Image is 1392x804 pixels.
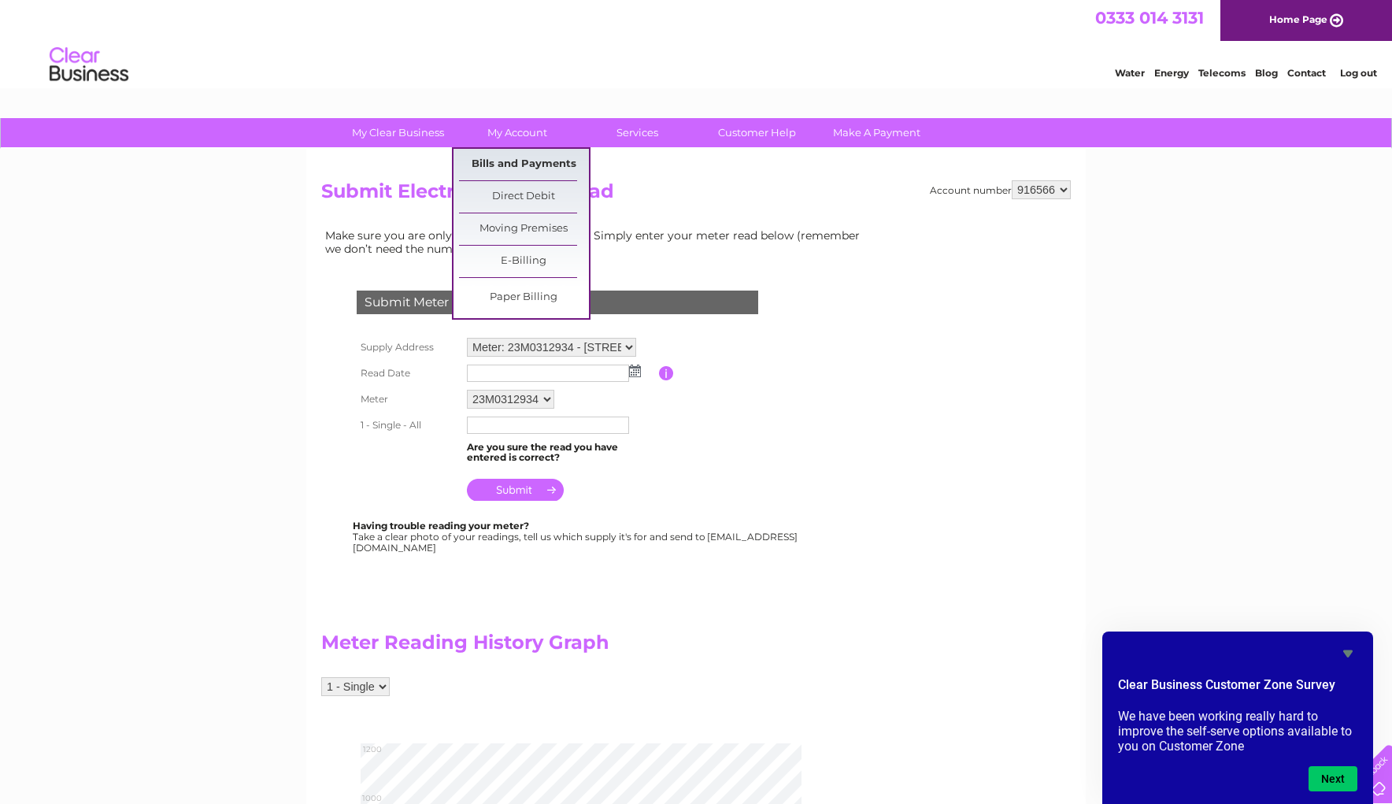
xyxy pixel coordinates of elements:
[325,9,1069,76] div: Clear Business is a trading name of Verastar Limited (registered in [GEOGRAPHIC_DATA] No. 3667643...
[463,438,659,468] td: Are you sure the read you have entered is correct?
[353,521,800,553] div: Take a clear photo of your readings, tell us which supply it's for and send to [EMAIL_ADDRESS][DO...
[357,291,758,314] div: Submit Meter Read
[353,334,463,361] th: Supply Address
[1118,644,1357,791] div: Clear Business Customer Zone Survey
[1338,644,1357,663] button: Hide survey
[353,413,463,438] th: 1 - Single - All
[1095,8,1204,28] a: 0333 014 3131
[1154,67,1189,79] a: Energy
[49,41,129,89] img: logo.png
[930,180,1071,199] div: Account number
[812,118,942,147] a: Make A Payment
[333,118,463,147] a: My Clear Business
[321,225,872,258] td: Make sure you are only paying for what you use. Simply enter your meter read below (remember we d...
[1287,67,1326,79] a: Contact
[353,520,529,532] b: Having trouble reading your meter?
[1309,766,1357,791] button: Next question
[353,361,463,386] th: Read Date
[659,366,674,380] input: Information
[1115,67,1145,79] a: Water
[467,479,564,501] input: Submit
[353,386,463,413] th: Meter
[459,282,589,313] a: Paper Billing
[459,213,589,245] a: Moving Premises
[459,246,589,277] a: E-Billing
[692,118,822,147] a: Customer Help
[321,632,872,661] h2: Meter Reading History Graph
[453,118,583,147] a: My Account
[1255,67,1278,79] a: Blog
[1118,709,1357,754] p: We have been working really hard to improve the self-serve options available to you on Customer Zone
[629,365,641,377] img: ...
[321,180,1071,210] h2: Submit Electricity Meter Read
[1340,67,1377,79] a: Log out
[459,181,589,213] a: Direct Debit
[459,149,589,180] a: Bills and Payments
[1198,67,1246,79] a: Telecoms
[1118,676,1357,702] h2: Clear Business Customer Zone Survey
[572,118,702,147] a: Services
